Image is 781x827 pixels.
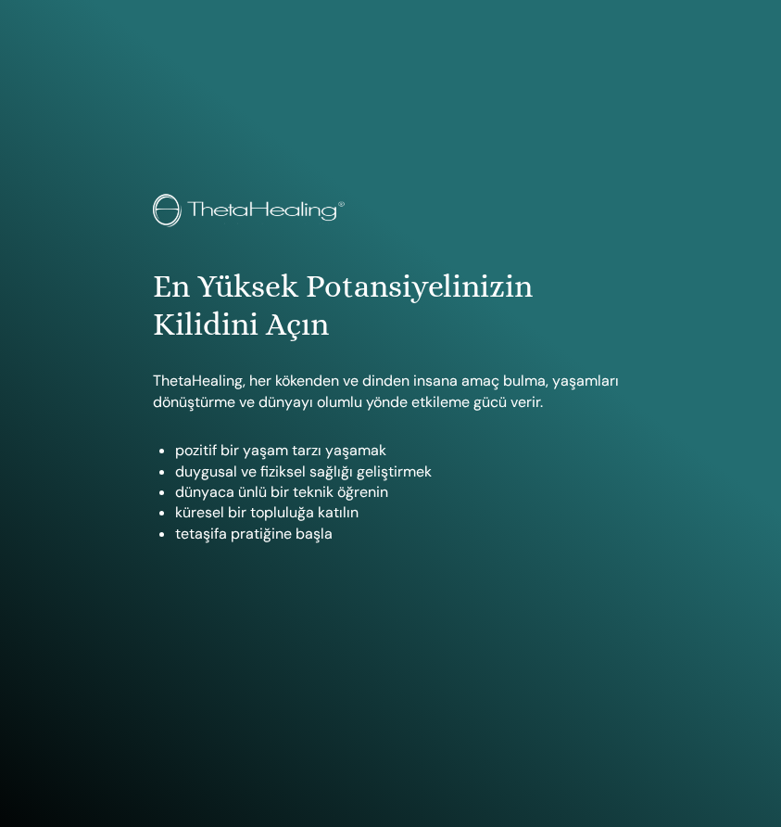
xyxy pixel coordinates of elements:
p: ThetaHealing, her kökenden ve dinden insana amaç bulma, yaşamları dönüştürme ve dünyayı olumlu yö... [153,371,627,413]
li: küresel bir topluluğa katılın [175,503,627,523]
li: pozitif bir yaşam tarzı yaşamak [175,440,627,461]
li: tetaşifa pratiğine başla [175,524,627,544]
li: dünyaca ünlü bir teknik öğrenin [175,482,627,503]
h1: En Yüksek Potansiyelinizin Kilidini Açın [153,268,627,344]
li: duygusal ve fiziksel sağlığı geliştirmek [175,462,627,482]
